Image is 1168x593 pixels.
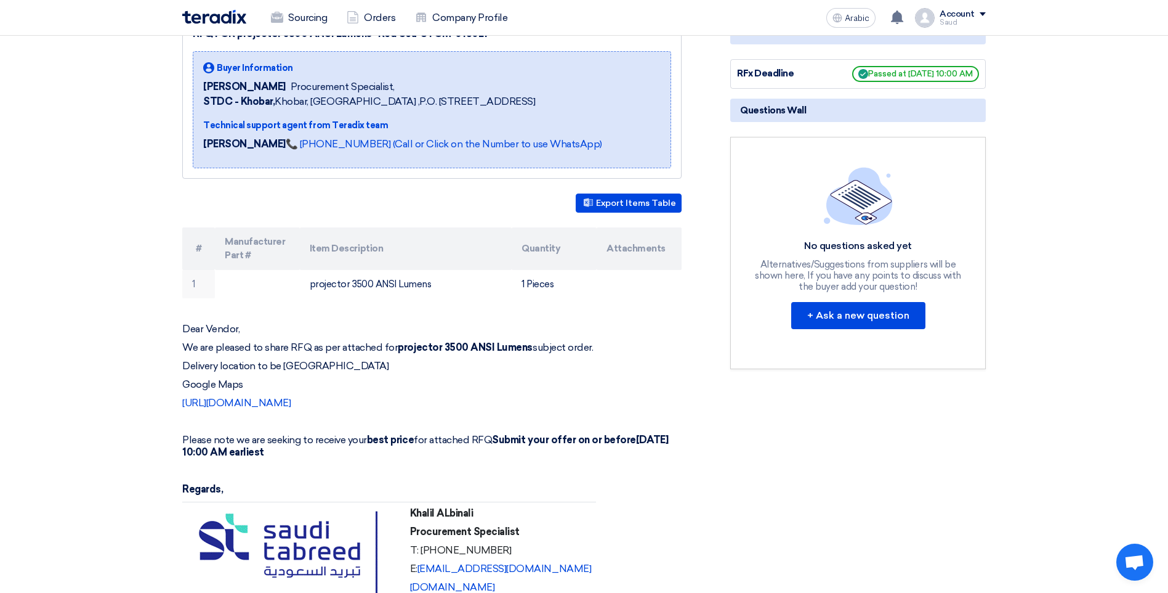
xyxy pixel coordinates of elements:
[576,194,682,213] button: Export Items Table
[300,227,512,270] th: Item Description
[754,259,963,292] div: Alternatives/Suggestions from suppliers will be shown here, If you have any points to discuss wit...
[597,227,682,270] th: Attachments
[182,360,682,372] p: Delivery location to be [GEOGRAPHIC_DATA]
[915,8,935,28] img: profile_test.png
[215,227,300,270] th: Manufacturer Part #
[410,581,495,593] a: [DOMAIN_NAME]
[845,14,869,23] span: Arabic
[182,434,668,458] strong: Submit your offer on or before[DATE] 10:00 AM earliest
[940,19,986,26] div: Saud
[182,434,682,459] p: Please note we are seeking to receive your for attached RFQ
[182,378,682,391] p: Google Maps
[182,10,246,24] img: Teradix logo
[398,341,533,353] strong: projector 3500 ANSI Lumens
[364,10,395,25] font: Orders
[337,4,405,31] a: Orders
[1116,544,1153,581] a: Open chat
[410,526,520,538] strong: Procurement Specialist
[182,227,215,270] th: #
[940,9,975,20] div: Account
[410,544,592,557] p: T: [PHONE_NUMBER]
[288,10,327,25] font: Sourcing
[410,563,592,575] p: E:
[432,10,507,25] font: Company Profile
[203,96,535,107] font: Khobar, [GEOGRAPHIC_DATA] ,P.O. [STREET_ADDRESS]
[737,67,829,81] div: RFx Deadline
[824,167,893,225] img: empty_state_list.svg
[826,8,876,28] button: Arabic
[182,397,291,409] a: [URL][DOMAIN_NAME]
[410,507,473,519] strong: Khalil ALbinali
[203,80,286,94] span: [PERSON_NAME]
[512,270,597,299] td: 1 Pieces
[182,483,223,495] strong: Regards,
[868,69,973,78] font: Passed at [DATE] 10:00 AM
[596,198,676,208] font: Export Items Table
[217,62,293,75] span: Buyer Information
[203,96,275,107] b: STDC - Khobar,
[261,4,337,31] a: Sourcing
[182,323,682,335] p: Dear Vendor,
[740,105,806,116] font: Questions Wall
[367,434,414,446] strong: best price
[203,119,602,132] div: Technical support agent from Teradix team
[417,563,592,575] a: [EMAIL_ADDRESS][DOMAIN_NAME]
[286,138,602,150] a: 📞 [PHONE_NUMBER] (Call or Click on the Number to use WhatsApp)
[291,80,395,94] span: Procurement Specialist,
[310,279,432,290] font: projector 3500 ANSI Lumens
[512,227,597,270] th: Quantity
[791,302,925,329] button: + Ask a new question
[182,270,215,299] td: 1
[754,240,963,253] div: No questions asked yet
[182,341,682,354] p: We are pleased to share RFQ as per attached for subject order.
[203,138,286,150] strong: [PERSON_NAME]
